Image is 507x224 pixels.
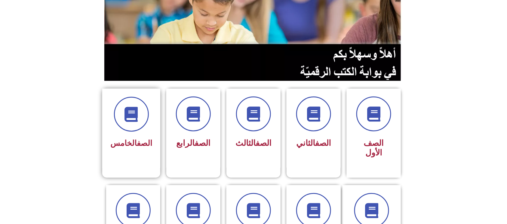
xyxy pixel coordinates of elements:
a: الصف [137,139,152,148]
span: الرابع [176,138,210,148]
span: الصف الأول [364,138,384,158]
span: الثاني [296,138,331,148]
a: الصف [195,138,210,148]
a: الصف [256,138,272,148]
span: الخامس [110,139,152,148]
span: الثالث [235,138,272,148]
a: الصف [315,138,331,148]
